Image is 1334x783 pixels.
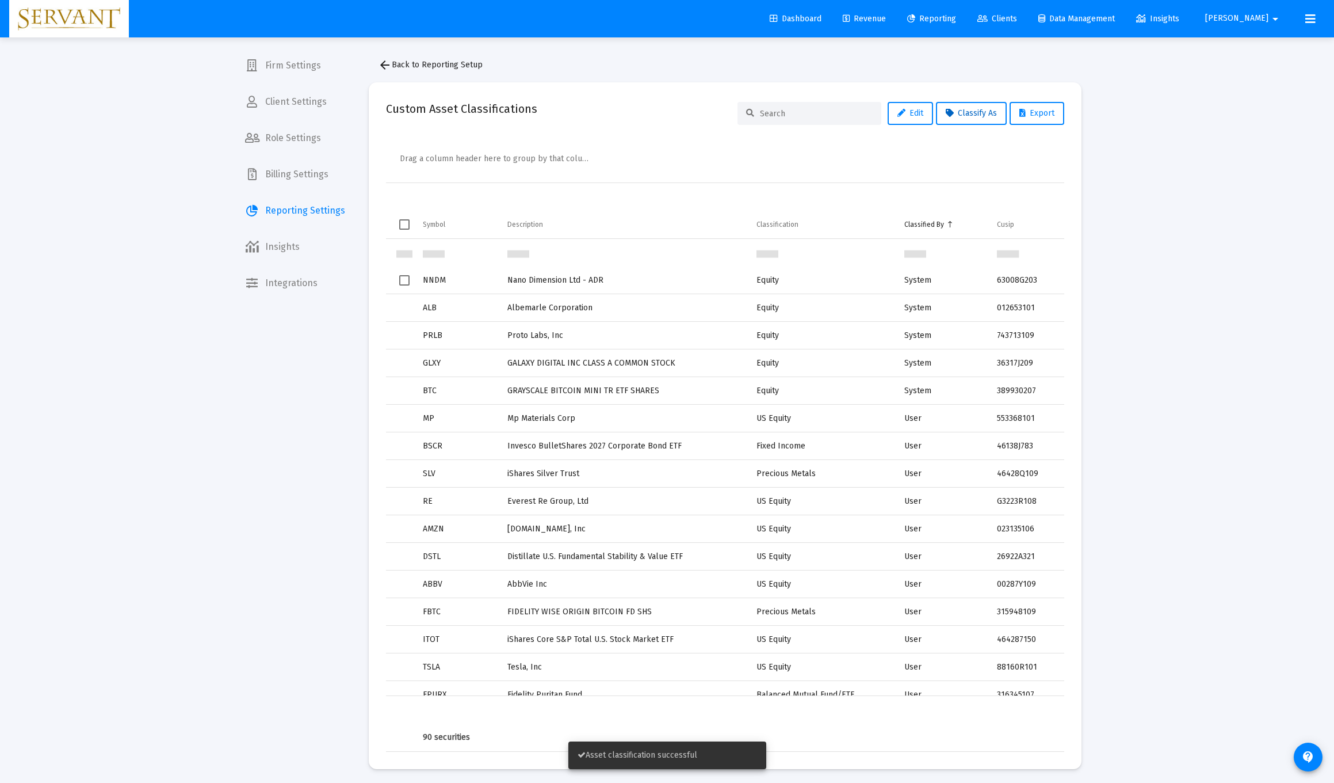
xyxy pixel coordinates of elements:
[499,653,748,681] td: Tesla, Inc
[748,405,896,432] td: US Equity
[989,626,1064,653] td: 464287150
[748,432,896,460] td: Fixed Income
[386,139,1064,752] div: Data grid
[760,7,831,31] a: Dashboard
[896,598,989,626] td: User
[1038,14,1115,24] span: Data Management
[1127,7,1188,31] a: Insights
[499,294,748,322] td: Albemarle Corporation
[1191,7,1296,30] button: [PERSON_NAME]
[834,7,895,31] a: Revenue
[896,432,989,460] td: User
[896,211,989,238] td: Column Classified By
[748,543,896,571] td: US Equity
[499,681,748,709] td: Fidelity Puritan Fund
[499,488,748,515] td: Everest Re Group, Ltd
[236,269,354,297] span: Integrations
[989,460,1064,488] td: 46428Q109
[896,294,989,322] td: System
[896,349,989,377] td: System
[896,322,989,349] td: System
[896,571,989,598] td: User
[896,405,989,432] td: User
[748,460,896,488] td: Precious Metals
[760,109,873,119] input: Search
[989,211,1064,238] td: Column Cusip
[1205,14,1268,24] span: [PERSON_NAME]
[415,405,500,432] td: MP
[415,681,500,709] td: FPURX
[415,488,500,515] td: RE
[977,14,1017,24] span: Clients
[904,220,944,229] div: Classified By
[578,750,697,760] span: Asset classification successful
[748,294,896,322] td: Equity
[897,108,923,118] span: Edit
[499,598,748,626] td: FIDELITY WISE ORIGIN BITCOIN FD SHS
[236,197,354,225] a: Reporting Settings
[1019,108,1054,118] span: Export
[507,220,543,229] div: Description
[415,571,500,598] td: ABBV
[400,139,1056,183] div: Data grid toolbar
[499,405,748,432] td: Mp Materials Corp
[989,294,1064,322] td: 012653101
[989,405,1064,432] td: 553368101
[236,233,354,261] a: Insights
[236,161,354,188] a: Billing Settings
[896,515,989,543] td: User
[415,598,500,626] td: FBTC
[415,432,500,460] td: BSCR
[748,488,896,515] td: US Equity
[499,267,748,294] td: Nano Dimension Ltd - ADR
[748,653,896,681] td: US Equity
[499,322,748,349] td: Proto Labs, Inc
[748,349,896,377] td: Equity
[369,54,492,77] button: Back to Reporting Setup
[989,571,1064,598] td: 00287Y109
[896,460,989,488] td: User
[236,52,354,79] a: Firm Settings
[989,681,1064,709] td: 316345107
[236,124,354,152] a: Role Settings
[499,460,748,488] td: iShares Silver Trust
[989,488,1064,515] td: G3223R108
[896,267,989,294] td: System
[997,220,1014,229] div: Cusip
[499,515,748,543] td: [DOMAIN_NAME], Inc
[18,7,120,31] img: Dashboard
[989,432,1064,460] td: 46138J783
[748,267,896,294] td: Equity
[896,681,989,709] td: User
[415,377,500,405] td: BTC
[748,598,896,626] td: Precious Metals
[1029,7,1124,31] a: Data Management
[989,322,1064,349] td: 743713109
[989,267,1064,294] td: 63008G203
[968,7,1026,31] a: Clients
[423,732,492,743] div: 90 securities
[386,100,537,118] h2: Custom Asset Classifications
[415,543,500,571] td: DSTL
[989,598,1064,626] td: 315948109
[1010,102,1064,125] button: Export
[1268,7,1282,31] mat-icon: arrow_drop_down
[989,653,1064,681] td: 88160R101
[896,488,989,515] td: User
[499,377,748,405] td: GRAYSCALE BITCOIN MINI TR ETF SHARES
[415,515,500,543] td: AMZN
[748,322,896,349] td: Equity
[415,322,500,349] td: PRLB
[415,349,500,377] td: GLXY
[236,88,354,116] a: Client Settings
[896,626,989,653] td: User
[1301,750,1315,764] mat-icon: contact_support
[415,626,500,653] td: ITOT
[1136,14,1179,24] span: Insights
